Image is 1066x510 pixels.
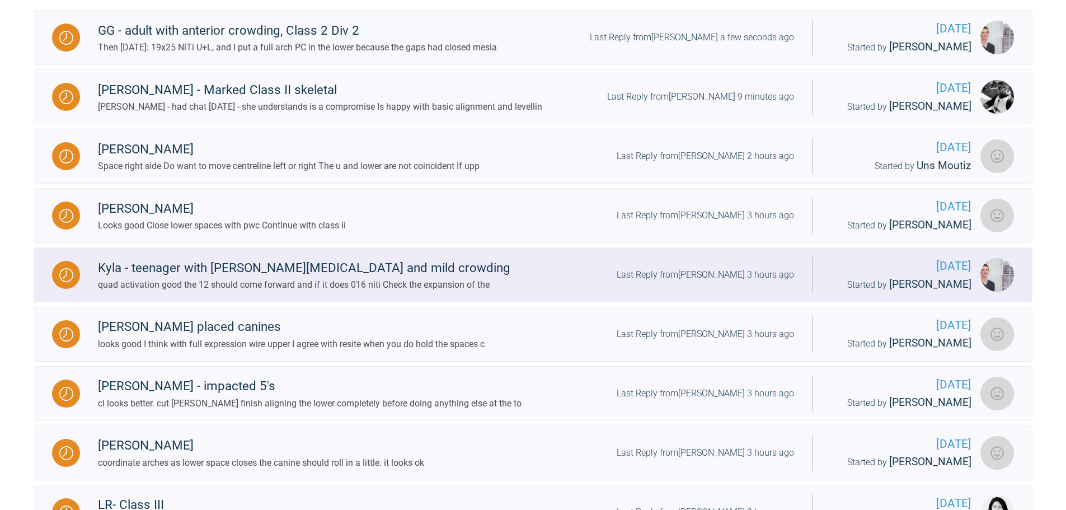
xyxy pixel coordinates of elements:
[59,31,73,45] img: Waiting
[830,453,971,471] div: Started by
[617,446,794,460] div: Last Reply from [PERSON_NAME] 3 hours ago
[830,335,971,352] div: Started by
[34,366,1032,421] a: Waiting[PERSON_NAME] - impacted 5'scl looks better. cut [PERSON_NAME] finish aligning the lower c...
[59,327,73,341] img: Waiting
[98,456,424,470] div: coordinate arches as lower space closes the canine should roll in a little. it looks ok
[34,247,1032,302] a: WaitingKyla - teenager with [PERSON_NAME][MEDICAL_DATA] and mild crowdingquad activation good the...
[98,139,480,160] div: [PERSON_NAME]
[617,208,794,223] div: Last Reply from [PERSON_NAME] 3 hours ago
[59,268,73,282] img: Waiting
[98,376,522,396] div: [PERSON_NAME] - impacted 5's
[830,257,971,275] span: [DATE]
[590,30,794,45] div: Last Reply from [PERSON_NAME] a few seconds ago
[59,446,73,460] img: Waiting
[59,387,73,401] img: Waiting
[98,317,485,337] div: [PERSON_NAME] placed canines
[980,21,1014,54] img: laura burns
[980,317,1014,351] img: Eamon OReilly
[98,100,542,114] div: [PERSON_NAME] - had chat [DATE] - she understands is a compromise Is happy with basic alignment a...
[980,139,1014,173] img: Uns Moutiz
[98,80,542,100] div: [PERSON_NAME] - Marked Class II skeletal
[59,90,73,104] img: Waiting
[98,436,424,456] div: [PERSON_NAME]
[59,209,73,223] img: Waiting
[830,39,971,56] div: Started by
[830,276,971,293] div: Started by
[830,98,971,115] div: Started by
[98,199,346,219] div: [PERSON_NAME]
[617,149,794,163] div: Last Reply from [PERSON_NAME] 2 hours ago
[34,307,1032,362] a: Waiting[PERSON_NAME] placed canineslooks good I think with full expression wire upper I agree wit...
[980,258,1014,292] img: laura burns
[830,316,971,335] span: [DATE]
[617,386,794,401] div: Last Reply from [PERSON_NAME] 3 hours ago
[889,396,971,409] span: [PERSON_NAME]
[889,455,971,468] span: [PERSON_NAME]
[98,159,480,174] div: Space right side Do want to move centreline left or right The u and lower are not coincident If upp
[980,80,1014,114] img: David Birkin
[889,100,971,113] span: [PERSON_NAME]
[98,258,510,278] div: Kyla - teenager with [PERSON_NAME][MEDICAL_DATA] and mild crowding
[607,90,794,104] div: Last Reply from [PERSON_NAME] 9 minutes ago
[98,278,510,292] div: quad activation good the 12 should come forward and if it does 016 niti Check the expansion of the
[889,40,971,53] span: [PERSON_NAME]
[889,218,971,231] span: [PERSON_NAME]
[98,396,522,411] div: cl looks better. cut [PERSON_NAME] finish aligning the lower completely before doing anything els...
[830,394,971,411] div: Started by
[830,198,971,216] span: [DATE]
[830,157,971,175] div: Started by
[980,199,1014,232] img: Eamon OReilly
[830,79,971,97] span: [DATE]
[617,327,794,341] div: Last Reply from [PERSON_NAME] 3 hours ago
[34,188,1032,243] a: Waiting[PERSON_NAME]Looks good Close lower spaces with pwc Continue with class iiLast Reply from[...
[617,268,794,282] div: Last Reply from [PERSON_NAME] 3 hours ago
[980,436,1014,470] img: Eamon OReilly
[830,138,971,157] span: [DATE]
[980,377,1014,410] img: Eamon OReilly
[34,129,1032,184] a: Waiting[PERSON_NAME]Space right side Do want to move centreline left or right The u and lower are...
[889,278,971,291] span: [PERSON_NAME]
[917,159,971,172] span: Uns Moutiz
[98,21,497,41] div: GG - adult with anterior crowding, Class 2 Div 2
[98,218,346,233] div: Looks good Close lower spaces with pwc Continue with class ii
[98,337,485,352] div: looks good I think with full expression wire upper I agree with resite when you do hold the spaces c
[59,149,73,163] img: Waiting
[830,376,971,394] span: [DATE]
[830,20,971,38] span: [DATE]
[830,435,971,453] span: [DATE]
[889,336,971,349] span: [PERSON_NAME]
[830,217,971,234] div: Started by
[98,40,497,55] div: Then [DATE]: 19x25 NiTi U+L, and I put a full arch PC in the lower because the gaps had closed mesia
[34,425,1032,480] a: Waiting[PERSON_NAME]coordinate arches as lower space closes the canine should roll in a little. i...
[34,10,1032,65] a: WaitingGG - adult with anterior crowding, Class 2 Div 2Then [DATE]: 19x25 NiTi U+L, and I put a f...
[34,69,1032,124] a: Waiting[PERSON_NAME] - Marked Class II skeletal[PERSON_NAME] - had chat [DATE] - she understands ...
